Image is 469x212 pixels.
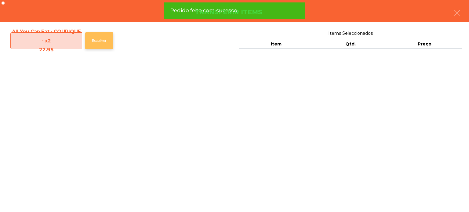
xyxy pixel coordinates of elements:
[239,40,313,49] th: Item
[239,29,462,38] span: Items Seleccionados
[313,40,387,49] th: Qtd.
[387,40,462,49] th: Preço
[11,27,82,54] span: All You Can Eat - COURIQUE - x2
[11,45,82,54] div: 22.95
[170,7,237,14] span: Pedido feito com sucesso
[85,32,113,49] button: Escolher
